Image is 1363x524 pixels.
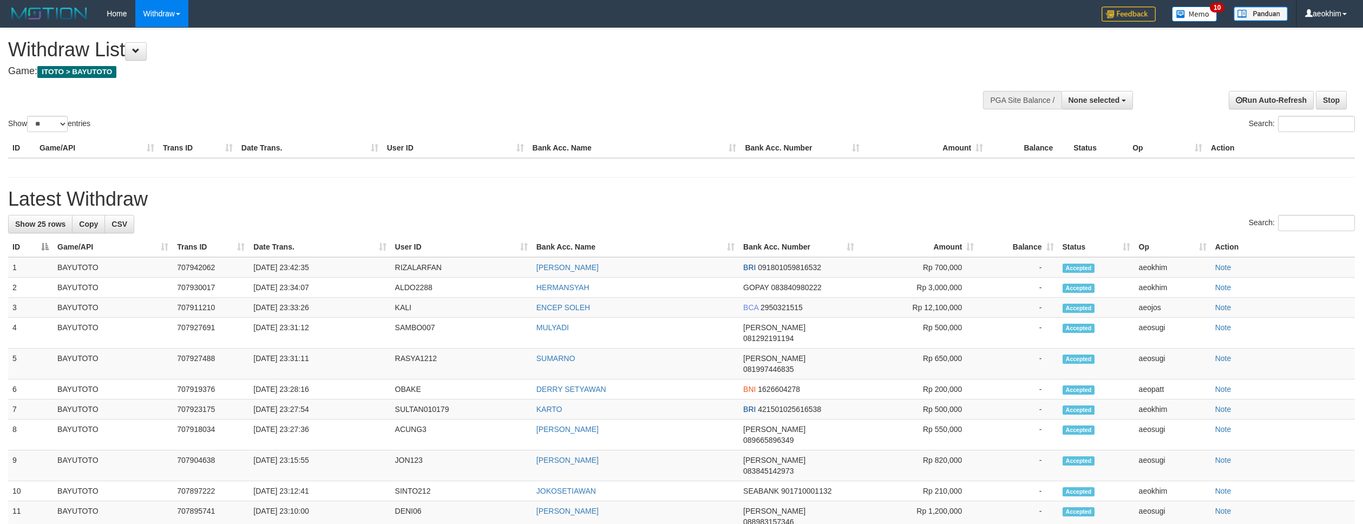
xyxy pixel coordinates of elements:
[1215,385,1231,394] a: Note
[391,257,532,278] td: RIZALARFAN
[391,278,532,298] td: ALDO2288
[72,215,105,233] a: Copy
[978,237,1058,257] th: Balance: activate to sort column ascending
[978,420,1058,450] td: -
[743,507,805,515] span: [PERSON_NAME]
[536,323,569,332] a: MULYADI
[1063,507,1095,516] span: Accepted
[1135,420,1211,450] td: aeosugi
[743,436,794,444] span: Copy 089665896349 to clipboard
[536,303,590,312] a: ENCEP SOLEH
[383,138,528,158] th: User ID
[53,379,173,399] td: BAYUTOTO
[536,263,599,272] a: [PERSON_NAME]
[761,303,803,312] span: Copy 2950321515 to clipboard
[1135,349,1211,379] td: aeosugi
[536,405,562,414] a: KARTO
[249,420,390,450] td: [DATE] 23:27:36
[8,188,1355,210] h1: Latest Withdraw
[53,298,173,318] td: BAYUTOTO
[1215,283,1231,292] a: Note
[173,420,249,450] td: 707918034
[8,379,53,399] td: 6
[1063,425,1095,435] span: Accepted
[53,237,173,257] th: Game/API: activate to sort column ascending
[758,405,821,414] span: Copy 421501025616538 to clipboard
[978,257,1058,278] td: -
[983,91,1061,109] div: PGA Site Balance /
[391,298,532,318] td: KALI
[1207,138,1355,158] th: Action
[27,116,68,132] select: Showentries
[8,66,898,77] h4: Game:
[1215,425,1231,434] a: Note
[1249,116,1355,132] label: Search:
[1215,456,1231,464] a: Note
[758,385,800,394] span: Copy 1626604278 to clipboard
[104,215,134,233] a: CSV
[173,257,249,278] td: 707942062
[112,220,127,228] span: CSV
[743,323,805,332] span: [PERSON_NAME]
[743,487,779,495] span: SEABANK
[249,379,390,399] td: [DATE] 23:28:16
[978,349,1058,379] td: -
[1215,405,1231,414] a: Note
[1063,284,1095,293] span: Accepted
[173,399,249,420] td: 707923175
[741,138,864,158] th: Bank Acc. Number
[173,379,249,399] td: 707919376
[1063,264,1095,273] span: Accepted
[859,450,978,481] td: Rp 820,000
[1215,263,1231,272] a: Note
[1229,91,1314,109] a: Run Auto-Refresh
[173,318,249,349] td: 707927691
[859,257,978,278] td: Rp 700,000
[859,399,978,420] td: Rp 500,000
[249,481,390,501] td: [DATE] 23:12:41
[173,278,249,298] td: 707930017
[528,138,741,158] th: Bank Acc. Name
[8,420,53,450] td: 8
[37,66,116,78] span: ITOTO > BAYUTOTO
[743,303,758,312] span: BCA
[8,237,53,257] th: ID: activate to sort column descending
[978,399,1058,420] td: -
[536,487,596,495] a: JOKOSETIAWAN
[53,399,173,420] td: BAYUTOTO
[1058,237,1135,257] th: Status: activate to sort column ascending
[159,138,237,158] th: Trans ID
[978,481,1058,501] td: -
[864,138,987,158] th: Amount
[8,138,35,158] th: ID
[743,365,794,374] span: Copy 081997446835 to clipboard
[35,138,159,158] th: Game/API
[249,298,390,318] td: [DATE] 23:33:26
[53,420,173,450] td: BAYUTOTO
[53,349,173,379] td: BAYUTOTO
[173,450,249,481] td: 707904638
[53,481,173,501] td: BAYUTOTO
[1278,116,1355,132] input: Search:
[532,237,739,257] th: Bank Acc. Name: activate to sort column ascending
[987,138,1069,158] th: Balance
[1063,487,1095,496] span: Accepted
[743,425,805,434] span: [PERSON_NAME]
[8,116,90,132] label: Show entries
[249,450,390,481] td: [DATE] 23:15:55
[1249,215,1355,231] label: Search:
[739,237,859,257] th: Bank Acc. Number: activate to sort column ascending
[15,220,65,228] span: Show 25 rows
[536,385,606,394] a: DERRY SETYAWAN
[8,318,53,349] td: 4
[53,257,173,278] td: BAYUTOTO
[1063,324,1095,333] span: Accepted
[743,385,756,394] span: BNI
[391,420,532,450] td: ACUNG3
[1135,237,1211,257] th: Op: activate to sort column ascending
[249,257,390,278] td: [DATE] 23:42:35
[536,425,599,434] a: [PERSON_NAME]
[53,278,173,298] td: BAYUTOTO
[1278,215,1355,231] input: Search:
[1135,399,1211,420] td: aeokhim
